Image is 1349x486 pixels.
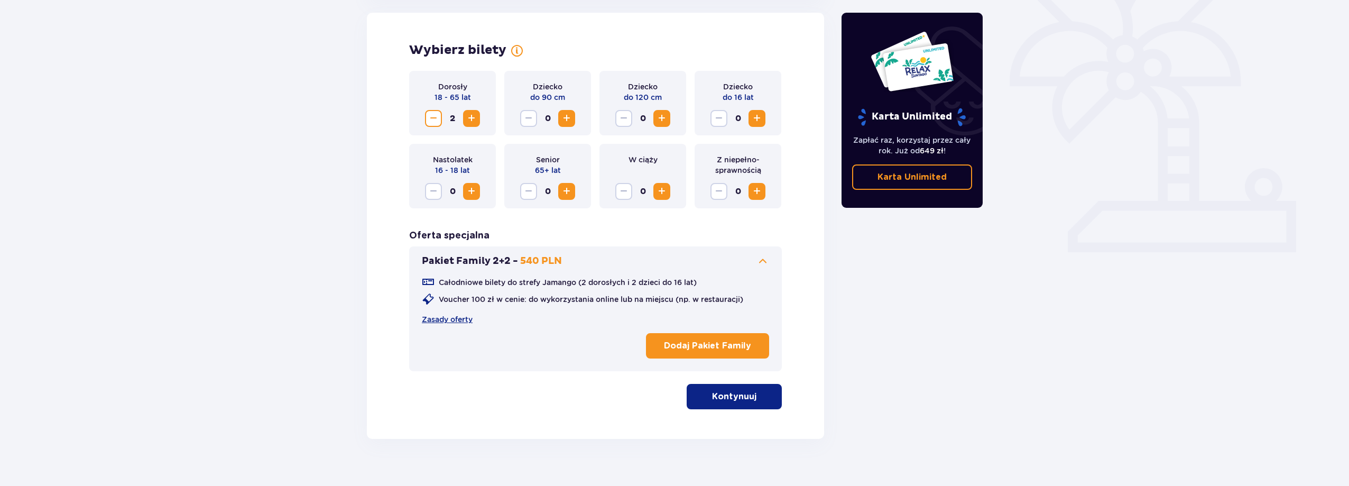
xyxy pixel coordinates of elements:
[558,110,575,127] button: Zwiększ
[539,183,556,200] span: 0
[533,81,562,92] p: Dziecko
[435,92,471,103] p: 18 - 65 lat
[439,277,697,288] p: Całodniowe bilety do strefy Jamango (2 dorosłych i 2 dzieci do 16 lat)
[615,183,632,200] button: Zmniejsz
[425,183,442,200] button: Zmniejsz
[749,110,765,127] button: Zwiększ
[687,384,782,409] button: Kontynuuj
[615,110,632,127] button: Zmniejsz
[536,154,560,165] p: Senior
[520,183,537,200] button: Zmniejsz
[422,255,769,268] button: Pakiet Family 2+2 -540 PLN
[439,294,743,305] p: Voucher 100 zł w cenie: do wykorzystania online lub na miejscu (np. w restauracji)
[433,154,473,165] p: Nastolatek
[710,110,727,127] button: Zmniejsz
[703,154,773,176] p: Z niepełno­sprawnością
[435,165,470,176] p: 16 - 18 lat
[438,81,467,92] p: Dorosły
[422,255,518,268] p: Pakiet Family 2+2 -
[653,110,670,127] button: Zwiększ
[425,110,442,127] button: Zmniejsz
[920,146,944,155] span: 649 zł
[723,92,754,103] p: do 16 lat
[409,230,489,242] h3: Oferta specjalna
[877,171,947,183] p: Karta Unlimited
[857,108,967,126] p: Karta Unlimited
[409,42,506,58] h2: Wybierz bilety
[729,183,746,200] span: 0
[870,31,954,92] img: Dwie karty całoroczne do Suntago z napisem 'UNLIMITED RELAX', na białym tle z tropikalnymi liśćmi...
[463,110,480,127] button: Zwiększ
[444,183,461,200] span: 0
[444,110,461,127] span: 2
[646,333,769,359] button: Dodaj Pakiet Family
[530,92,565,103] p: do 90 cm
[558,183,575,200] button: Zwiększ
[664,340,751,352] p: Dodaj Pakiet Family
[712,391,756,402] p: Kontynuuj
[520,255,562,268] p: 540 PLN
[852,164,973,190] a: Karta Unlimited
[729,110,746,127] span: 0
[463,183,480,200] button: Zwiększ
[723,81,753,92] p: Dziecko
[422,314,473,325] a: Zasady oferty
[535,165,561,176] p: 65+ lat
[628,81,658,92] p: Dziecko
[624,92,662,103] p: do 120 cm
[749,183,765,200] button: Zwiększ
[710,183,727,200] button: Zmniejsz
[634,110,651,127] span: 0
[629,154,658,165] p: W ciąży
[852,135,973,156] p: Zapłać raz, korzystaj przez cały rok. Już od !
[634,183,651,200] span: 0
[520,110,537,127] button: Zmniejsz
[539,110,556,127] span: 0
[653,183,670,200] button: Zwiększ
